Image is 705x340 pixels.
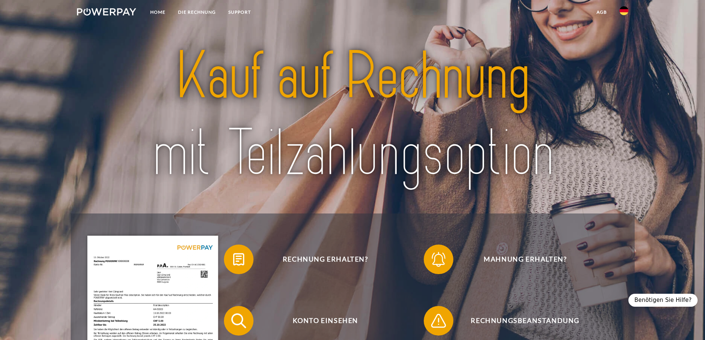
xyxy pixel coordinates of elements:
span: Rechnungsbeanstandung [434,306,616,336]
img: de [620,6,628,15]
span: Konto einsehen [235,306,416,336]
div: Benötigen Sie Hilfe? [628,294,698,307]
a: DIE RECHNUNG [172,6,222,19]
img: logo-powerpay-white.svg [77,8,137,16]
img: qb_search.svg [229,312,248,330]
a: agb [590,6,613,19]
img: qb_bell.svg [429,250,448,269]
img: qb_bill.svg [229,250,248,269]
a: SUPPORT [222,6,257,19]
span: Mahnung erhalten? [434,245,616,274]
button: Mahnung erhalten? [424,245,616,274]
button: Rechnungsbeanstandung [424,306,616,336]
a: Home [144,6,172,19]
img: qb_warning.svg [429,312,448,330]
img: title-powerpay_de.svg [104,34,601,196]
button: Konto einsehen [224,306,416,336]
button: Rechnung erhalten? [224,245,416,274]
span: Rechnung erhalten? [235,245,416,274]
